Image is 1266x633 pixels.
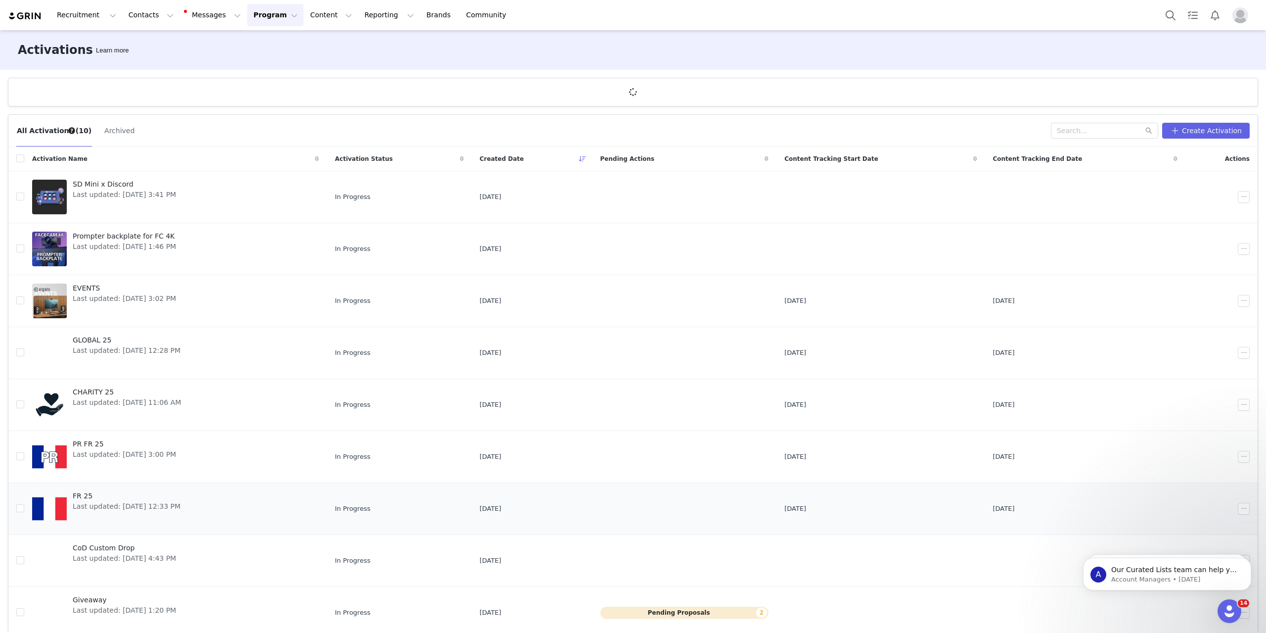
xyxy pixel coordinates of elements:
span: Pending Actions [600,154,655,163]
button: Search [1160,4,1181,26]
span: In Progress [335,192,370,202]
span: In Progress [335,608,370,618]
span: Last updated: [DATE] 3:00 PM [73,449,176,460]
span: Activation Name [32,154,88,163]
span: [DATE] [993,348,1015,358]
button: Profile [1226,7,1258,23]
span: [DATE] [480,556,501,566]
span: [DATE] [993,400,1015,410]
span: Last updated: [DATE] 4:43 PM [73,553,176,564]
span: EVENTS [73,283,176,293]
span: [DATE] [480,608,501,618]
span: [DATE] [480,192,501,202]
span: In Progress [335,452,370,462]
a: SD Mini x DiscordLast updated: [DATE] 3:41 PM [32,177,319,217]
span: [DATE] [480,400,501,410]
span: GLOBAL 25 [73,335,181,345]
a: EVENTSLast updated: [DATE] 3:02 PM [32,281,319,321]
span: Giveaway [73,595,176,605]
button: Messages [180,4,247,26]
a: Community [460,4,517,26]
span: [DATE] [993,452,1015,462]
button: Archived [104,123,135,139]
button: Contacts [123,4,180,26]
span: In Progress [335,244,370,254]
span: Last updated: [DATE] 1:46 PM [73,242,176,252]
span: SD Mini x Discord [73,179,176,190]
span: In Progress [335,296,370,306]
button: Content [304,4,358,26]
span: [DATE] [480,504,501,514]
div: Tooltip anchor [94,46,131,55]
a: GiveawayLast updated: [DATE] 1:20 PM [32,593,319,633]
span: Prompter backplate for FC 4K [73,231,176,242]
a: PR FR 25Last updated: [DATE] 3:00 PM [32,437,319,477]
span: [DATE] [784,296,806,306]
span: Last updated: [DATE] 3:02 PM [73,293,176,304]
input: Search... [1051,123,1158,139]
span: Content Tracking Start Date [784,154,878,163]
span: Last updated: [DATE] 12:33 PM [73,501,181,512]
span: CHARITY 25 [73,387,181,397]
a: Brands [420,4,459,26]
span: In Progress [335,504,370,514]
span: [DATE] [784,348,806,358]
span: Last updated: [DATE] 12:28 PM [73,345,181,356]
h3: Activations [18,41,93,59]
span: In Progress [335,400,370,410]
a: FR 25Last updated: [DATE] 12:33 PM [32,489,319,529]
span: CoD Custom Drop [73,543,176,553]
span: [DATE] [480,452,501,462]
button: Notifications [1204,4,1226,26]
span: 14 [1238,599,1249,607]
span: PR FR 25 [73,439,176,449]
button: Program [247,4,304,26]
span: Created Date [480,154,524,163]
iframe: Intercom live chat [1218,599,1241,623]
a: CoD Custom DropLast updated: [DATE] 4:43 PM [32,541,319,581]
img: grin logo [8,11,43,21]
span: [DATE] [480,296,501,306]
span: [DATE] [993,504,1015,514]
span: [DATE] [784,400,806,410]
span: Last updated: [DATE] 3:41 PM [73,190,176,200]
button: All Activations (10) [16,123,92,139]
a: Tasks [1182,4,1204,26]
a: CHARITY 25Last updated: [DATE] 11:06 AM [32,385,319,425]
button: Reporting [359,4,420,26]
span: [DATE] [993,296,1015,306]
span: In Progress [335,556,370,566]
span: Last updated: [DATE] 11:06 AM [73,397,181,408]
span: In Progress [335,348,370,358]
div: Actions [1185,148,1258,169]
button: Create Activation [1162,123,1250,139]
span: [DATE] [784,452,806,462]
span: FR 25 [73,491,181,501]
span: Activation Status [335,154,393,163]
button: Recruitment [51,4,122,26]
span: [DATE] [480,244,501,254]
a: Prompter backplate for FC 4KLast updated: [DATE] 1:46 PM [32,229,319,269]
span: Last updated: [DATE] 1:20 PM [73,605,176,616]
i: icon: search [1145,127,1152,134]
img: placeholder-profile.jpg [1232,7,1248,23]
span: Content Tracking End Date [993,154,1083,163]
iframe: Intercom notifications message [1068,537,1266,606]
a: GLOBAL 25Last updated: [DATE] 12:28 PM [32,333,319,373]
div: Tooltip anchor [67,126,76,135]
span: [DATE] [480,348,501,358]
button: Pending Proposals2 [600,607,769,619]
span: [DATE] [784,504,806,514]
